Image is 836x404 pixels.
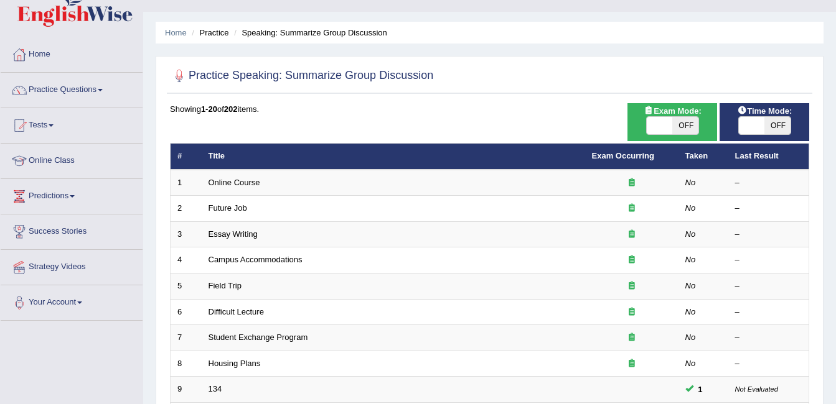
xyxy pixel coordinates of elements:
span: Exam Mode: [639,104,706,117]
em: No [685,333,696,342]
h2: Practice Speaking: Summarize Group Discussion [170,67,433,85]
a: Practice Questions [1,73,143,104]
div: – [735,358,802,370]
a: Future Job [209,203,247,213]
em: No [685,359,696,368]
a: Housing Plans [209,359,261,368]
th: Title [202,144,585,170]
a: Field Trip [209,281,242,290]
a: Predictions [1,179,143,210]
div: – [735,280,802,292]
div: – [735,254,802,266]
span: Time Mode: [732,104,797,117]
td: 4 [171,247,202,273]
th: # [171,144,202,170]
a: Your Account [1,285,143,316]
a: Success Stories [1,214,143,246]
div: Showing of items. [170,103,809,115]
span: You can still take this question [693,383,708,396]
em: No [685,229,696,239]
div: Exam occurring question [592,332,672,344]
em: No [685,178,696,187]
td: 2 [171,196,202,222]
td: 3 [171,221,202,247]
div: Exam occurring question [592,229,672,241]
a: Student Exchange Program [209,333,308,342]
small: Not Evaluated [735,385,778,393]
a: Strategy Videos [1,250,143,281]
div: Exam occurring question [592,358,672,370]
a: Tests [1,108,143,139]
div: Exam occurring question [592,254,672,266]
a: Online Class [1,144,143,175]
div: Exam occurring question [592,177,672,189]
em: No [685,281,696,290]
a: Home [1,37,143,68]
a: Home [165,28,187,37]
div: – [735,177,802,189]
a: Campus Accommodations [209,255,303,264]
a: Difficult Lecture [209,307,264,316]
b: 202 [224,104,238,114]
a: Essay Writing [209,229,258,239]
a: 134 [209,384,222,393]
a: Online Course [209,178,260,187]
td: 9 [171,377,202,403]
b: 1-20 [201,104,217,114]
div: – [735,332,802,344]
em: No [685,255,696,264]
div: Exam occurring question [592,280,672,292]
th: Last Result [728,144,809,170]
a: Exam Occurring [592,151,654,160]
td: 5 [171,273,202,300]
li: Practice [189,27,228,39]
div: – [735,229,802,241]
div: Exam occurring question [592,203,672,214]
td: 1 [171,170,202,196]
td: 6 [171,299,202,325]
span: OFF [672,117,698,134]
li: Speaking: Summarize Group Discussion [231,27,387,39]
div: Show exams occurring in exams [627,103,717,141]
td: 7 [171,325,202,351]
div: Exam occurring question [592,306,672,318]
em: No [685,307,696,316]
span: OFF [764,117,791,134]
td: 8 [171,351,202,377]
em: No [685,203,696,213]
div: – [735,203,802,214]
th: Taken [679,144,728,170]
div: – [735,306,802,318]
